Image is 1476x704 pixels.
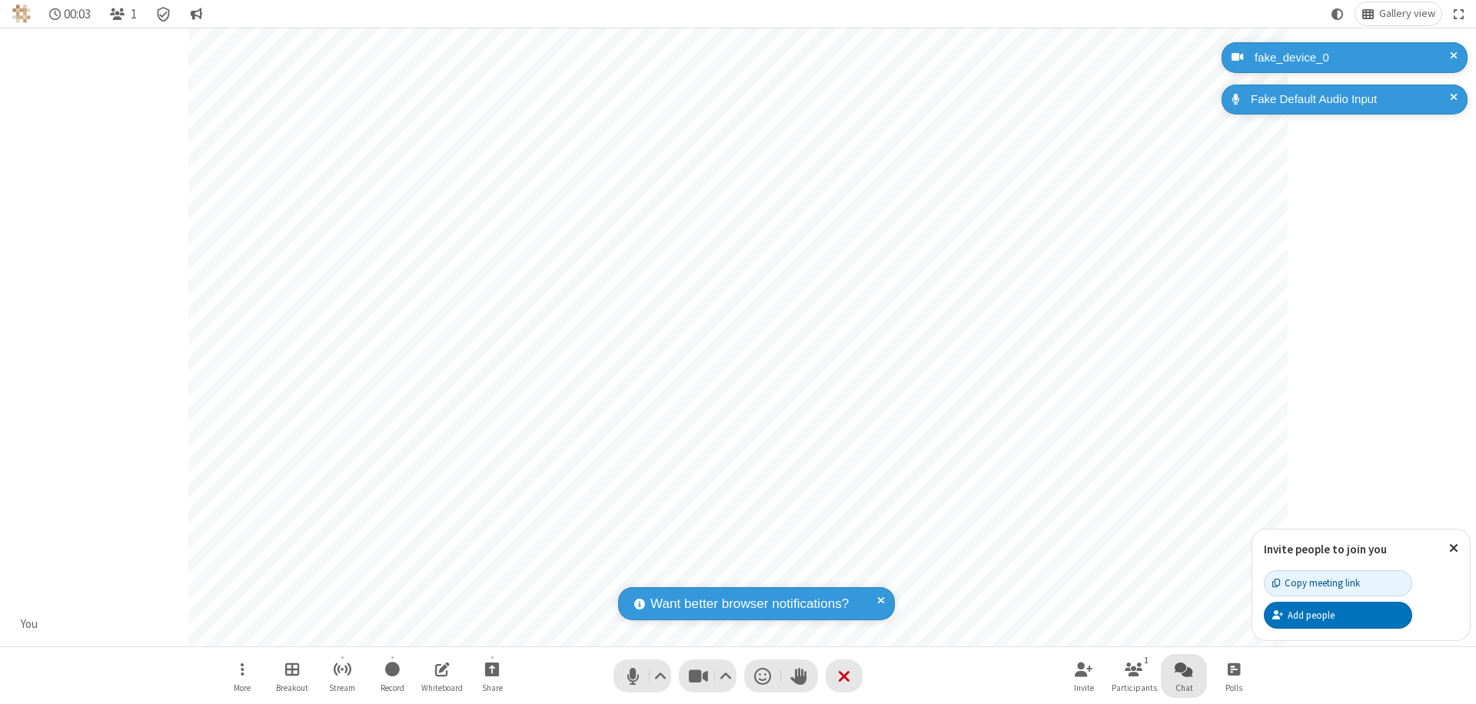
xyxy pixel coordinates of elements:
[64,7,91,22] span: 00:03
[421,683,463,692] span: Whiteboard
[369,654,415,698] button: Start recording
[103,2,143,25] button: Open participant list
[1225,683,1242,692] span: Polls
[1245,91,1456,108] div: Fake Default Audio Input
[131,7,137,22] span: 1
[381,683,404,692] span: Record
[1161,654,1207,698] button: Open chat
[679,659,736,692] button: Stop video (⌘+Shift+V)
[1264,542,1387,556] label: Invite people to join you
[1061,654,1107,698] button: Invite participants (⌘+Shift+I)
[1074,683,1094,692] span: Invite
[482,683,503,692] span: Share
[276,683,308,692] span: Breakout
[650,594,849,614] span: Want better browser notifications?
[1264,570,1412,596] button: Copy meeting link
[184,2,208,25] button: Conversation
[234,683,251,692] span: More
[15,616,44,633] div: You
[826,659,863,692] button: End or leave meeting
[419,654,465,698] button: Open shared whiteboard
[269,654,315,698] button: Manage Breakout Rooms
[12,5,31,23] img: QA Selenium DO NOT DELETE OR CHANGE
[1211,654,1257,698] button: Open poll
[1448,2,1471,25] button: Fullscreen
[1140,653,1153,667] div: 1
[1175,683,1193,692] span: Chat
[469,654,515,698] button: Start sharing
[1355,2,1441,25] button: Change layout
[1379,8,1435,20] span: Gallery view
[1325,2,1350,25] button: Using system theme
[1249,49,1456,67] div: fake_device_0
[650,659,671,692] button: Audio settings
[613,659,671,692] button: Mute (⌘+Shift+A)
[1112,683,1157,692] span: Participants
[43,2,98,25] div: Timer
[716,659,736,692] button: Video setting
[744,659,781,692] button: Send a reaction
[1272,576,1360,590] div: Copy meeting link
[319,654,365,698] button: Start streaming
[1111,654,1157,698] button: Open participant list
[149,2,178,25] div: Meeting details Encryption enabled
[781,659,818,692] button: Raise hand
[1438,530,1470,567] button: Close popover
[219,654,265,698] button: Open menu
[329,683,355,692] span: Stream
[1264,602,1412,628] button: Add people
